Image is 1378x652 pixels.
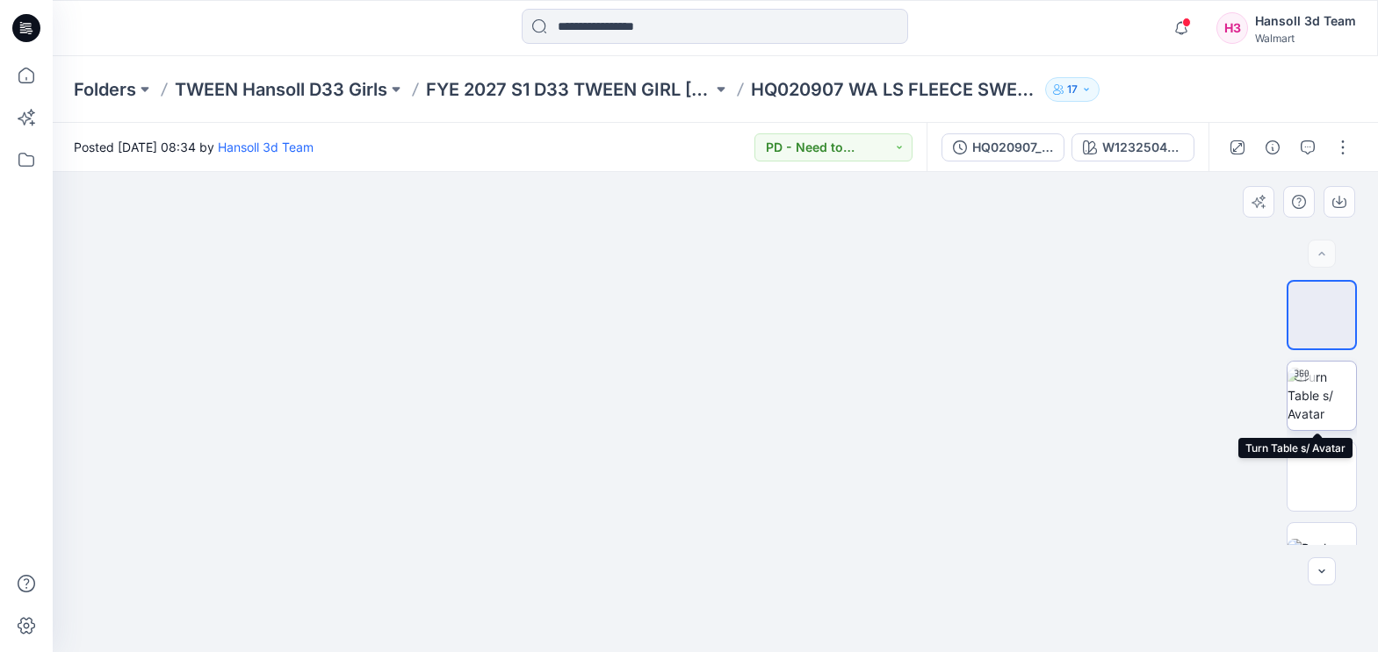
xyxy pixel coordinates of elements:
[1255,11,1356,32] div: Hansoll 3d Team
[1259,133,1287,161] button: Details
[1045,77,1100,102] button: 17
[74,77,136,102] a: Folders
[74,138,314,156] span: Posted [DATE] 08:34 by
[1288,539,1356,576] img: Back Ghost
[175,77,387,102] a: TWEEN Hansoll D33 Girls
[1288,368,1356,423] img: Turn Table s/ Avatar
[751,77,1037,102] p: HQ020907 WA LS FLEECE SWEATSHIRT HQ020907 ASTM FIT L(10/12)
[1255,32,1356,45] div: Walmart
[426,77,712,102] a: FYE 2027 S1 D33 TWEEN GIRL [PERSON_NAME]
[942,133,1064,161] button: HQ020907_ ADM FC_WA LS FLEECE SWEATSHIRT
[1102,138,1183,157] div: W123250404MJ03GA
[1216,12,1248,44] div: H3
[972,138,1053,157] div: HQ020907_ ADM FC_WA LS FLEECE SWEATSHIRT
[218,140,314,154] a: Hansoll 3d Team
[1071,133,1194,161] button: W123250404MJ03GA
[1067,80,1078,99] p: 17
